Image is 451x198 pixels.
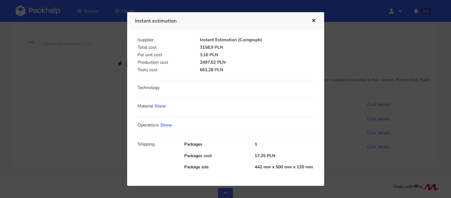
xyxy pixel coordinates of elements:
[137,103,153,109] span: Material
[180,153,250,159] div: Packages cost
[137,52,193,57] p: Per unit cost
[250,153,321,159] div: 17.25 PLN
[200,52,316,57] p: 3.16 PLN
[250,141,321,147] div: 1
[137,141,155,147] span: Shipping
[180,141,250,147] div: Packages
[137,37,193,42] p: Supplier
[137,122,159,128] span: Operations
[250,164,321,170] div: 442 mm x 500 mm x 120 mm
[180,164,250,170] div: Package size
[160,122,172,128] a: Show
[200,60,316,65] p: 2497.62 PLN
[200,37,316,42] p: Instant Estimation (Comgraph)
[137,60,193,65] p: Production cost
[137,67,193,72] p: Tools cost
[200,45,316,50] p: 3158.9 PLN
[154,103,166,109] a: Show
[200,67,316,72] p: 661.28 PLN
[137,85,318,90] p: Technology
[135,17,302,25] h3: Instant estimation
[137,45,193,50] p: Total cost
